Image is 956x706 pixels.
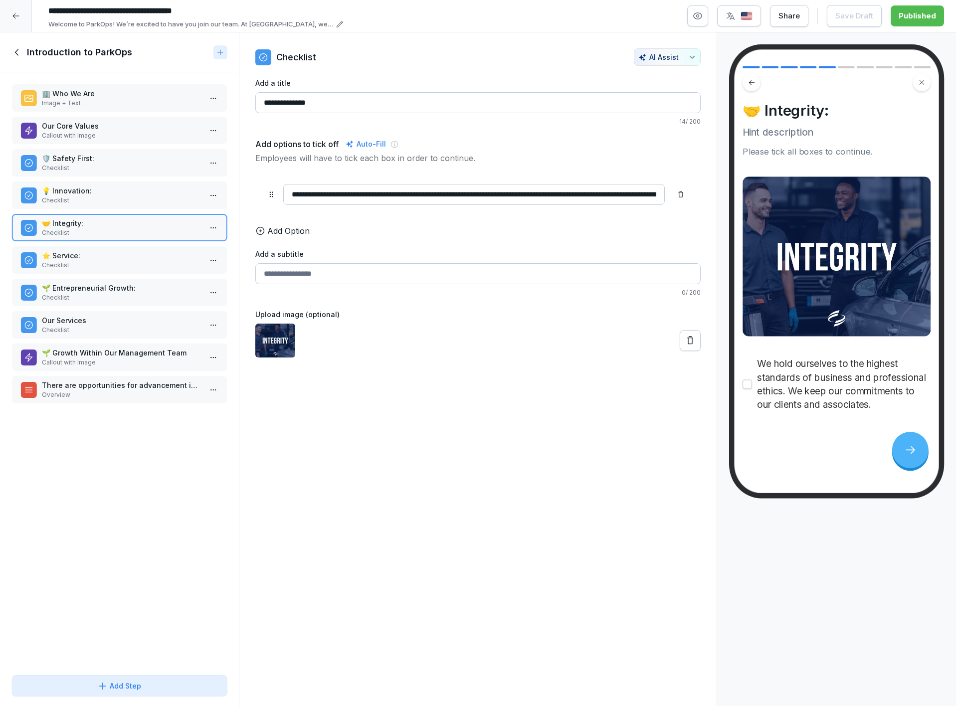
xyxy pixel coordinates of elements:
[12,84,227,112] div: 🏢 Who We AreImage + Text
[634,48,701,66] button: AI Assist
[42,218,201,228] p: 🤝 Integrity:
[899,10,936,21] div: Published
[743,146,931,158] div: Please tick all boxes to continue.
[891,5,944,26] button: Published
[42,153,201,164] p: 🛡️ Safety First:
[12,376,227,403] div: There are opportunities for advancement in the following roles:Overview
[12,344,227,371] div: 🌱 Growth Within Our Management TeamCallout with Image
[27,46,132,58] h1: Introduction to ParkOps
[42,348,201,358] p: 🌱 Growth Within Our Management Team
[12,214,227,241] div: 🤝 Integrity:Checklist
[42,228,201,237] p: Checklist
[12,117,227,144] div: Our Core ValuesCallout with Image
[12,149,227,176] div: 🛡️ Safety First:Checklist
[42,121,201,131] p: Our Core Values
[12,246,227,274] div: ⭐ Service:Checklist
[42,326,201,335] p: Checklist
[12,181,227,209] div: 💡 Innovation:Checklist
[743,176,931,336] img: ldj9b7pmflly30wi8kq1m5s0.png
[42,261,201,270] p: Checklist
[42,283,201,293] p: 🌱 Entrepreneurial Growth:
[255,324,295,357] img: ldj9b7pmflly30wi8kq1m5s0.png
[255,288,701,297] p: 0 / 200
[42,88,201,99] p: 🏢 Who We Are
[743,102,931,120] h4: 🤝 Integrity:
[42,293,201,302] p: Checklist
[12,675,227,697] button: Add Step
[827,5,882,27] button: Save Draft
[255,117,701,126] p: 14 / 200
[638,53,696,61] div: AI Assist
[741,11,753,21] img: us.svg
[12,279,227,306] div: 🌱 Entrepreneurial Growth:Checklist
[42,196,201,205] p: Checklist
[42,99,201,108] p: Image + Text
[42,185,201,196] p: 💡 Innovation:
[42,380,201,390] p: There are opportunities for advancement in the following roles:
[757,357,931,411] p: We hold ourselves to the highest standards of business and professional ethics. We keep our commi...
[267,225,310,237] p: Add Option
[42,390,201,399] p: Overview
[12,311,227,339] div: Our ServicesChecklist
[255,249,701,259] label: Add a subtitle
[255,138,339,150] h5: Add options to tick off
[255,78,701,88] label: Add a title
[48,19,333,29] p: Welcome to ParkOps! We’re excited to have you join our team. At [GEOGRAPHIC_DATA], we specialize ...
[778,10,800,21] div: Share
[98,681,141,691] div: Add Step
[42,131,201,140] p: Callout with Image
[835,10,873,21] div: Save Draft
[42,250,201,261] p: ⭐ Service:
[42,358,201,367] p: Callout with Image
[276,50,316,64] p: Checklist
[255,309,701,320] label: Upload image (optional)
[255,152,701,164] p: Employees will have to tick each box in order to continue.
[743,126,931,139] p: Hint description
[770,5,808,27] button: Share
[344,138,388,150] div: Auto-Fill
[42,315,201,326] p: Our Services
[42,164,201,173] p: Checklist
